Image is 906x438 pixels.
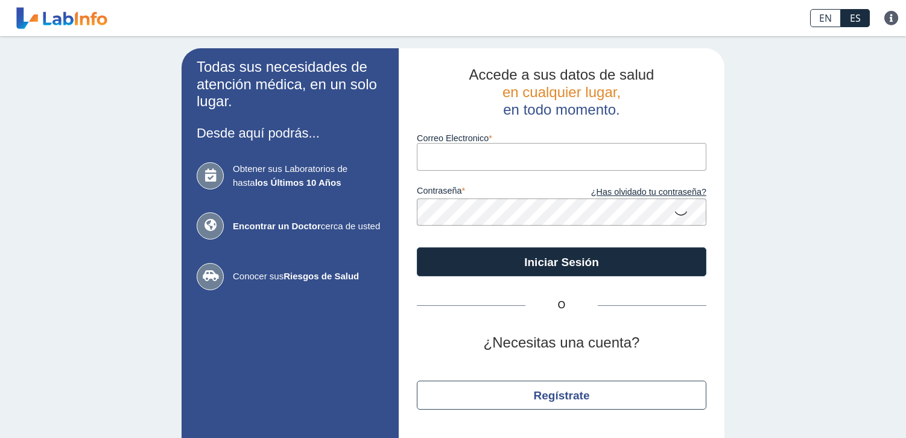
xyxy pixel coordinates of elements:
b: Encontrar un Doctor [233,221,321,231]
label: contraseña [417,186,562,199]
span: cerca de usted [233,220,384,233]
b: los Últimos 10 Años [255,177,341,188]
button: Iniciar Sesión [417,247,706,276]
span: O [525,298,598,313]
a: ES [841,9,870,27]
span: en cualquier lugar, [502,84,621,100]
span: Obtener sus Laboratorios de hasta [233,162,384,189]
span: Accede a sus datos de salud [469,66,654,83]
span: en todo momento. [503,101,619,118]
label: Correo Electronico [417,133,706,143]
b: Riesgos de Salud [284,271,359,281]
button: Regístrate [417,381,706,410]
a: EN [810,9,841,27]
a: ¿Has olvidado tu contraseña? [562,186,706,199]
h3: Desde aquí podrás... [197,125,384,141]
span: Conocer sus [233,270,384,284]
h2: Todas sus necesidades de atención médica, en un solo lugar. [197,59,384,110]
h2: ¿Necesitas una cuenta? [417,334,706,352]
